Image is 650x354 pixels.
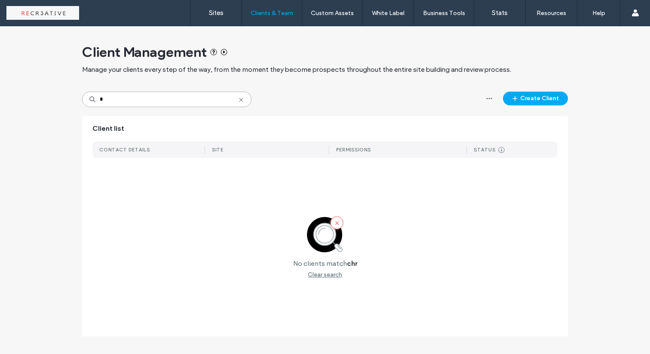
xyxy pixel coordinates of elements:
[423,9,465,17] label: Business Tools
[311,9,354,17] label: Custom Assets
[492,9,508,17] label: Stats
[308,271,342,278] div: Clear search
[336,147,371,153] div: PERMISSIONS
[503,92,568,105] button: Create Client
[293,259,347,268] label: No clients match
[537,9,566,17] label: Resources
[20,6,37,14] span: Help
[347,259,357,268] label: chr
[592,9,605,17] label: Help
[212,147,224,153] div: SITE
[209,9,224,17] label: Sites
[99,147,150,153] div: CONTACT DETAILS
[372,9,405,17] label: White Label
[92,124,124,133] span: Client list
[82,65,511,74] span: Manage your clients every step of the way, from the moment they become prospects throughout the e...
[251,9,293,17] label: Clients & Team
[474,147,496,153] div: STATUS
[82,43,207,61] span: Client Management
